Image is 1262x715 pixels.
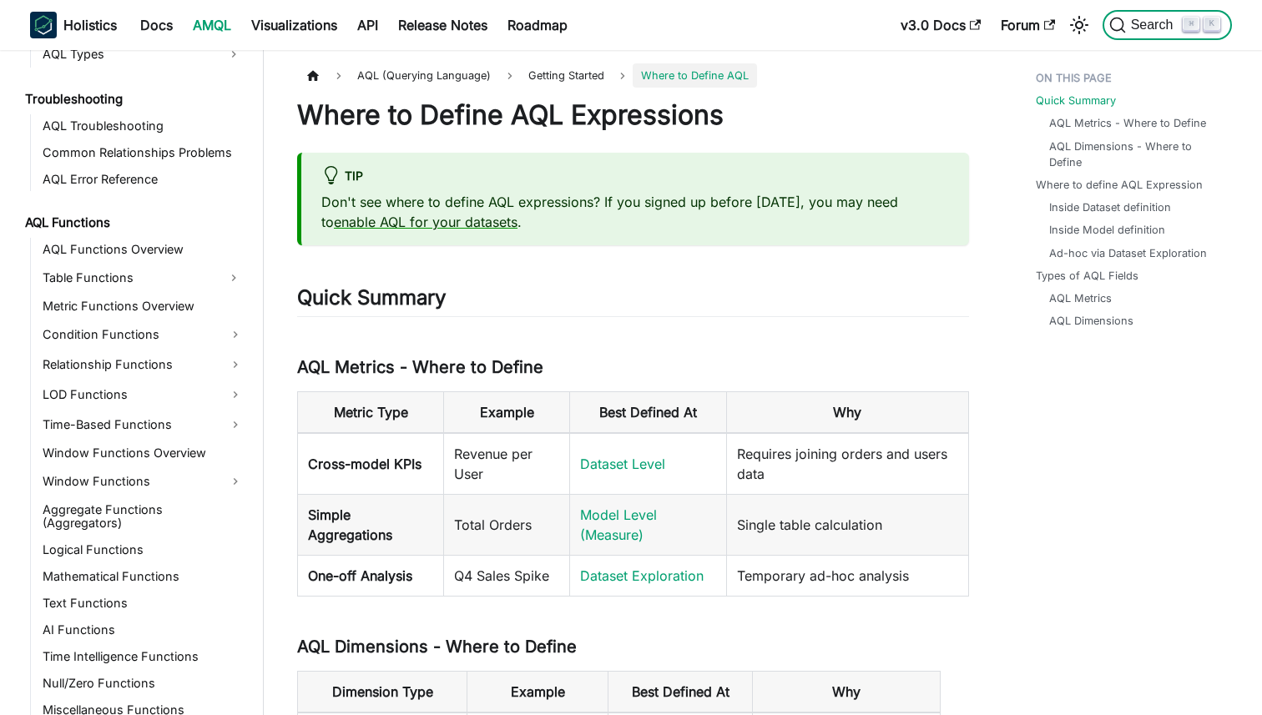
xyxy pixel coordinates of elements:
[1049,313,1133,329] a: AQL Dimensions
[30,12,117,38] a: HolisticsHolistics
[1049,199,1171,215] a: Inside Dataset definition
[444,433,570,495] td: Revenue per User
[38,381,249,408] a: LOD Functions
[38,618,249,642] a: AI Functions
[334,214,517,230] a: enable AQL for your datasets
[308,506,392,543] strong: Simple Aggregations
[38,141,249,164] a: Common Relationships Problems
[13,50,264,715] nav: Docs sidebar
[1204,17,1220,32] kbd: K
[321,166,949,188] div: tip
[20,211,249,234] a: AQL Functions
[388,12,497,38] a: Release Notes
[991,12,1065,38] a: Forum
[20,88,249,111] a: Troubleshooting
[38,441,249,465] a: Window Functions Overview
[753,672,941,713] th: Why
[241,12,347,38] a: Visualizations
[38,114,249,138] a: AQL Troubleshooting
[38,565,249,588] a: Mathematical Functions
[726,556,968,597] td: Temporary ad-hoc analysis
[520,63,613,88] a: Getting Started
[38,468,249,495] a: Window Functions
[321,192,949,232] p: Don't see where to define AQL expressions? If you signed up before [DATE], you may need to .
[38,538,249,561] a: Logical Functions
[1049,290,1112,306] a: AQL Metrics
[298,392,444,434] th: Metric Type
[570,392,727,434] th: Best Defined At
[38,168,249,191] a: AQL Error Reference
[726,495,968,556] td: Single table calculation
[608,672,753,713] th: Best Defined At
[183,12,241,38] a: AMQL
[580,456,665,472] a: Dataset Level
[297,98,969,132] h1: Where to Define AQL Expressions
[580,567,704,584] a: Dataset Exploration
[633,63,757,88] span: Where to Define AQL
[38,264,219,291] a: Table Functions
[219,41,249,68] button: Expand sidebar category 'AQL Types'
[726,392,968,434] th: Why
[297,63,969,88] nav: Breadcrumbs
[297,357,969,378] h3: AQL Metrics - Where to Define
[497,12,578,38] a: Roadmap
[130,12,183,38] a: Docs
[1103,10,1232,40] button: Search (Command+K)
[308,456,422,472] strong: Cross-model KPIs
[297,637,969,657] h3: AQL Dimensions - Where to Define
[1066,12,1093,38] button: Switch between dark and light mode (currently light mode)
[38,238,249,261] a: AQL Functions Overview
[891,12,991,38] a: v3.0 Docs
[30,12,57,38] img: Holistics
[38,321,249,348] a: Condition Functions
[308,567,412,584] strong: One-off Analysis
[467,672,608,713] th: Example
[444,495,570,556] td: Total Orders
[38,592,249,615] a: Text Functions
[1036,268,1138,284] a: Types of AQL Fields
[63,15,117,35] b: Holistics
[726,433,968,495] td: Requires joining orders and users data
[219,264,249,291] button: Expand sidebar category 'Table Functions'
[1126,18,1184,33] span: Search
[38,41,219,68] a: AQL Types
[38,672,249,695] a: Null/Zero Functions
[1049,115,1206,131] a: AQL Metrics - Where to Define
[38,411,249,438] a: Time-Based Functions
[38,645,249,668] a: Time Intelligence Functions
[38,295,249,318] a: Metric Functions Overview
[298,672,467,713] th: Dimension Type
[1036,93,1116,108] a: Quick Summary
[349,63,499,88] span: AQL (Querying Language)
[444,556,570,597] td: Q4 Sales Spike
[528,69,604,82] span: Getting Started
[347,12,388,38] a: API
[580,506,657,543] a: Model Level (Measure)
[297,285,969,317] h2: Quick Summary
[1036,177,1203,193] a: Where to define AQL Expression
[1049,222,1165,238] a: Inside Model definition
[444,392,570,434] th: Example
[297,63,329,88] a: Home page
[38,498,249,535] a: Aggregate Functions (Aggregators)
[1049,138,1215,170] a: AQL Dimensions - Where to Define
[1049,245,1207,261] a: Ad-hoc via Dataset Exploration
[1183,17,1199,32] kbd: ⌘
[38,351,249,378] a: Relationship Functions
